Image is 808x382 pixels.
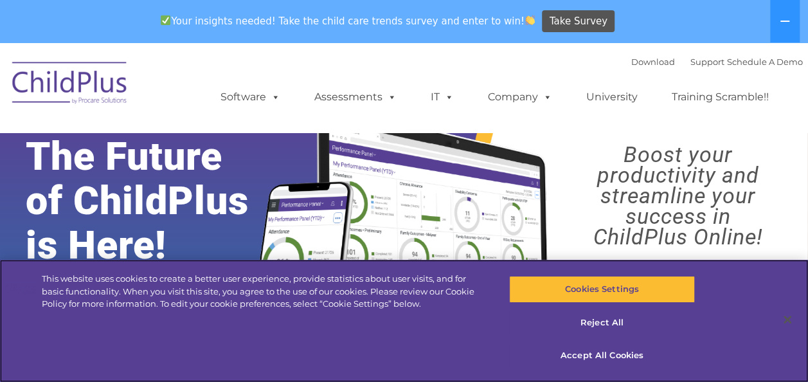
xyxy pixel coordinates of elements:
[773,305,802,334] button: Close
[475,84,565,110] a: Company
[42,273,485,311] div: This website uses cookies to create a better user experience, provide statistics about user visit...
[631,57,675,67] a: Download
[179,85,218,95] span: Last name
[6,53,134,117] img: ChildPlus by Procare Solutions
[690,57,724,67] a: Support
[509,309,695,336] button: Reject All
[542,10,615,33] a: Take Survey
[525,15,535,25] img: 👏
[631,57,803,67] font: |
[573,84,651,110] a: University
[550,10,607,33] span: Take Survey
[26,134,283,268] rs-layer: The Future of ChildPlus is Here!
[558,144,798,247] rs-layer: Boost your productivity and streamline your success in ChildPlus Online!
[509,276,695,303] button: Cookies Settings
[208,84,293,110] a: Software
[509,342,695,369] button: Accept All Cookies
[418,84,467,110] a: IT
[727,57,803,67] a: Schedule A Demo
[156,8,541,33] span: Your insights needed! Take the child care trends survey and enter to win!
[659,84,782,110] a: Training Scramble!!
[179,138,233,147] span: Phone number
[161,15,170,25] img: ✅
[301,84,409,110] a: Assessments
